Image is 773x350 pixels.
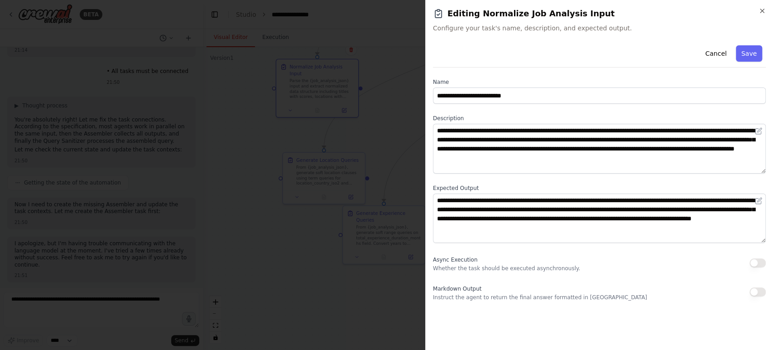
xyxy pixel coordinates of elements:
[433,7,766,20] h2: Editing Normalize Job Analysis Input
[433,24,766,33] span: Configure your task's name, description, and expected output.
[753,126,764,136] button: Open in editor
[433,185,766,192] label: Expected Output
[433,78,766,86] label: Name
[433,286,481,292] span: Markdown Output
[433,115,766,122] label: Description
[433,257,477,263] span: Async Execution
[753,195,764,206] button: Open in editor
[736,45,762,62] button: Save
[433,265,580,272] p: Whether the task should be executed asynchronously.
[433,294,647,301] p: Instruct the agent to return the final answer formatted in [GEOGRAPHIC_DATA]
[700,45,732,62] button: Cancel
